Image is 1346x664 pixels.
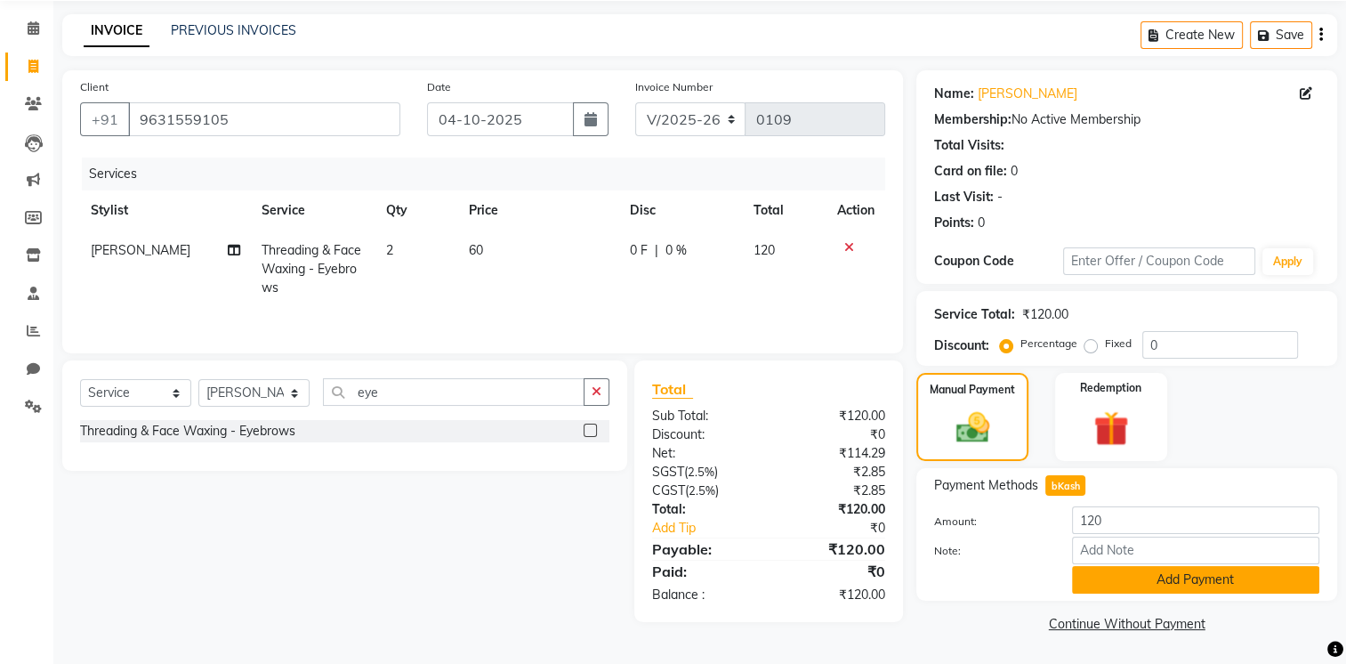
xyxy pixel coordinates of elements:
div: 0 [978,214,985,232]
a: INVOICE [84,15,149,47]
span: CGST [652,482,685,498]
a: PREVIOUS INVOICES [171,22,296,38]
div: Discount: [934,336,989,355]
span: Total [652,380,693,399]
input: Search or Scan [323,378,584,406]
label: Percentage [1020,336,1077,352]
input: Search by Name/Mobile/Email/Code [128,102,400,136]
th: Total [743,190,827,231]
label: Fixed [1105,336,1132,352]
a: Add Tip [639,519,790,538]
img: _cash.svg [946,409,1000,447]
div: Name: [934,85,974,103]
div: Service Total: [934,305,1015,324]
th: Qty [375,190,458,231]
div: ₹120.00 [769,500,899,519]
img: _gift.svg [1083,407,1140,450]
label: Invoice Number [635,79,713,95]
span: [PERSON_NAME] [91,242,190,258]
span: 60 [469,242,483,258]
div: Discount: [639,425,769,444]
th: Action [826,190,885,231]
div: 0 [1011,162,1018,181]
div: Points: [934,214,974,232]
button: +91 [80,102,130,136]
th: Price [458,190,619,231]
div: ₹120.00 [1022,305,1068,324]
div: ₹120.00 [769,407,899,425]
span: 2.5% [688,465,714,479]
label: Date [427,79,451,95]
div: Last Visit: [934,188,994,206]
div: Card on file: [934,162,1007,181]
div: Total Visits: [934,136,1004,155]
label: Manual Payment [930,382,1015,398]
div: ₹120.00 [769,538,899,560]
div: Threading & Face Waxing - Eyebrows [80,422,295,441]
span: bKash [1045,475,1085,496]
input: Amount [1072,506,1319,534]
div: ₹0 [791,519,899,538]
div: Sub Total: [639,407,769,425]
div: Balance : [639,586,769,604]
div: No Active Membership [934,110,1319,129]
label: Note: [921,543,1058,559]
label: Amount: [921,514,1058,530]
span: 120 [754,242,775,258]
label: Redemption [1080,380,1141,396]
span: | [655,241,658,260]
a: [PERSON_NAME] [978,85,1077,103]
span: 2.5% [689,483,715,498]
input: Enter Offer / Coupon Code [1063,247,1255,275]
span: 0 % [665,241,687,260]
div: ₹0 [769,425,899,444]
span: Payment Methods [934,476,1038,495]
button: Add Payment [1072,566,1319,594]
div: ( ) [639,463,769,482]
div: Coupon Code [934,252,1062,271]
th: Disc [619,190,743,231]
div: Paid: [639,561,769,582]
div: ₹0 [769,561,899,582]
span: Threading & Face Waxing - Eyebrows [262,242,361,296]
div: ₹2.85 [769,482,899,500]
th: Service [251,190,375,231]
button: Save [1250,21,1312,49]
div: Net: [639,444,769,463]
div: ( ) [639,482,769,500]
div: ₹120.00 [769,586,899,604]
span: 0 F [630,241,648,260]
a: Continue Without Payment [920,615,1334,634]
div: Payable: [639,538,769,560]
div: Membership: [934,110,1012,129]
div: Total: [639,500,769,519]
div: - [997,188,1003,206]
div: Services [82,158,899,190]
th: Stylist [80,190,251,231]
div: ₹114.29 [769,444,899,463]
span: SGST [652,464,684,480]
div: ₹2.85 [769,463,899,482]
label: Client [80,79,109,95]
button: Create New [1140,21,1243,49]
span: 2 [386,242,393,258]
input: Add Note [1072,537,1319,564]
button: Apply [1262,248,1313,275]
